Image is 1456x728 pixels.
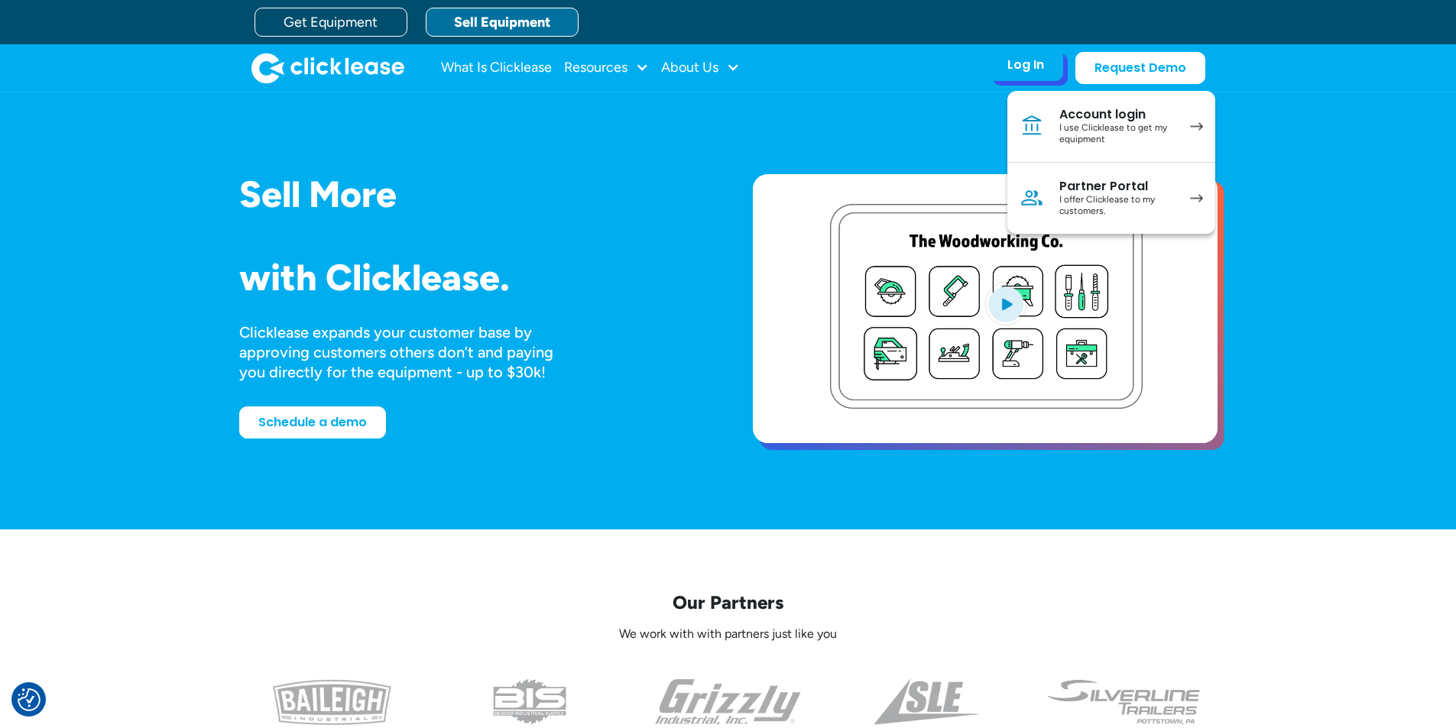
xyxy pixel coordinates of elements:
img: Bank icon [1020,114,1044,138]
img: Clicklease logo [251,53,404,83]
img: arrow [1190,122,1203,131]
img: the logo for beaver industrial supply [493,679,566,725]
div: Resources [564,53,649,83]
img: a black and white photo of the side of a triangle [874,679,978,725]
div: Clicklease expands your customer base by approving customers others don’t and paying you directly... [239,322,582,382]
div: I use Clicklease to get my equipment [1059,122,1175,146]
a: home [251,53,404,83]
img: arrow [1190,194,1203,202]
div: I offer Clicklease to my customers. [1059,194,1175,218]
h1: Sell More [239,174,704,215]
a: Schedule a demo [239,406,386,438]
a: Request Demo [1075,52,1205,84]
img: Person icon [1020,186,1044,210]
h1: with Clicklease. [239,257,704,298]
img: the grizzly industrial inc logo [655,679,801,725]
img: baileigh logo [273,679,391,725]
a: open lightbox [753,174,1218,443]
button: Consent Preferences [18,688,41,711]
img: Revisit consent button [18,688,41,711]
div: About Us [661,53,740,83]
a: Account loginI use Clicklease to get my equipment [1007,91,1215,163]
div: Partner Portal [1059,179,1175,194]
a: What Is Clicklease [441,53,552,83]
img: Blue play button logo on a light blue circular background [985,282,1026,325]
a: Sell Equipment [426,8,579,37]
a: Get Equipment [255,8,407,37]
p: We work with with partners just like you [239,626,1218,642]
p: Our Partners [239,590,1218,614]
div: Account login [1059,107,1175,122]
nav: Log In [1007,91,1215,234]
div: Log In [1007,57,1044,73]
a: Partner PortalI offer Clicklease to my customers. [1007,163,1215,234]
img: undefined [1046,679,1202,725]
